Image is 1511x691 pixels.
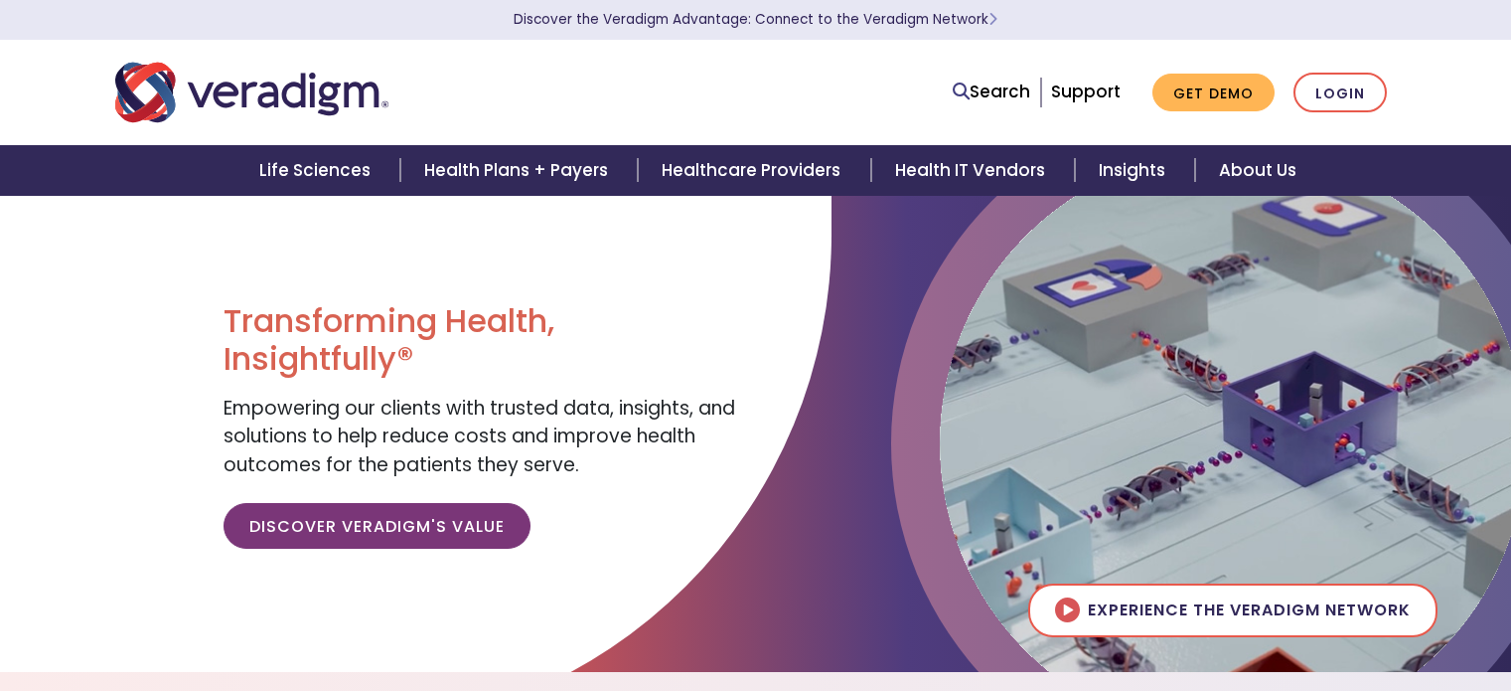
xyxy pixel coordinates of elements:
[115,60,388,125] img: Veradigm logo
[1051,80,1121,103] a: Support
[235,145,400,196] a: Life Sciences
[400,145,638,196] a: Health Plans + Payers
[638,145,870,196] a: Healthcare Providers
[953,79,1030,105] a: Search
[1075,145,1195,196] a: Insights
[1152,74,1275,112] a: Get Demo
[514,10,997,29] a: Discover the Veradigm Advantage: Connect to the Veradigm NetworkLearn More
[1195,145,1320,196] a: About Us
[1293,73,1387,113] a: Login
[224,503,530,549] a: Discover Veradigm's Value
[224,395,735,478] span: Empowering our clients with trusted data, insights, and solutions to help reduce costs and improv...
[871,145,1075,196] a: Health IT Vendors
[988,10,997,29] span: Learn More
[224,302,740,379] h1: Transforming Health, Insightfully®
